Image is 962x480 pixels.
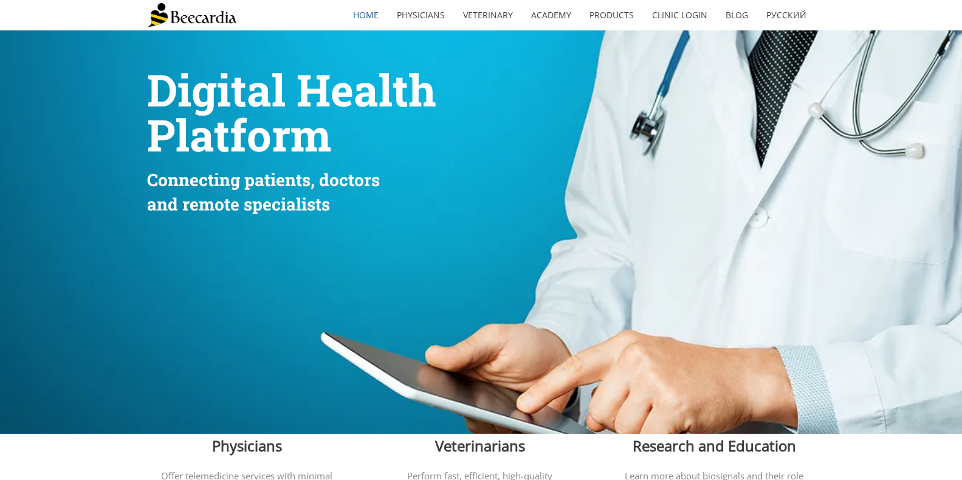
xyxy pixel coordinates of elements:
span: Platform [147,106,331,164]
a: Veterinary [454,1,522,29]
img: Beecardia [147,3,236,27]
span: and remote specialists [147,193,330,215]
a: Blog [716,1,757,29]
span: Digital Health [147,61,436,119]
span: Connecting patients, doctors [147,169,380,191]
span: Physicians [212,436,282,456]
a: Physicians [388,1,454,29]
a: home [344,1,388,29]
a: Clinic Login [643,1,716,29]
span: Veterinarians [435,436,525,456]
a: Products [580,1,643,29]
span: Research and Education [633,436,796,456]
a: Academy [522,1,580,29]
a: Русский [757,1,816,29]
